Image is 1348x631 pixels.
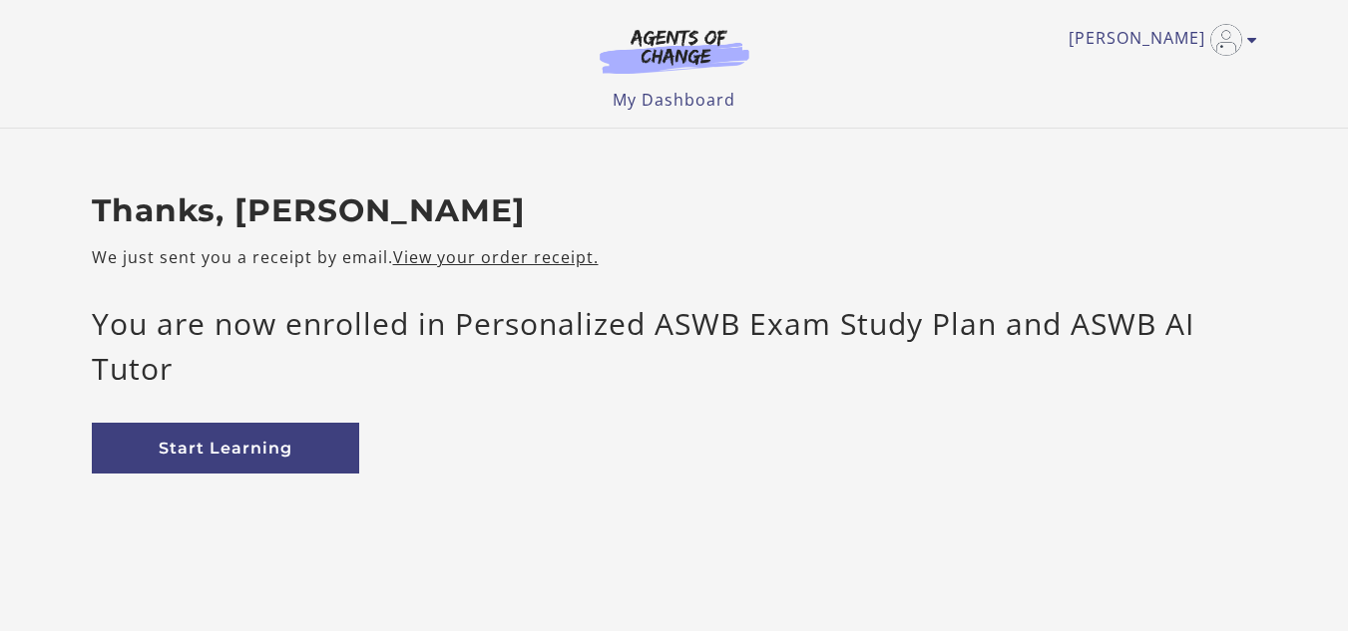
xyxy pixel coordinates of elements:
a: View your order receipt. [393,246,599,268]
a: Start Learning [92,423,359,473]
img: Agents of Change Logo [579,28,770,74]
h2: Thanks, [PERSON_NAME] [92,192,1257,230]
a: My Dashboard [613,89,735,111]
p: You are now enrolled in Personalized ASWB Exam Study Plan and ASWB AI Tutor [92,301,1257,391]
p: We just sent you a receipt by email. [92,245,1257,269]
a: Toggle menu [1069,24,1247,56]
